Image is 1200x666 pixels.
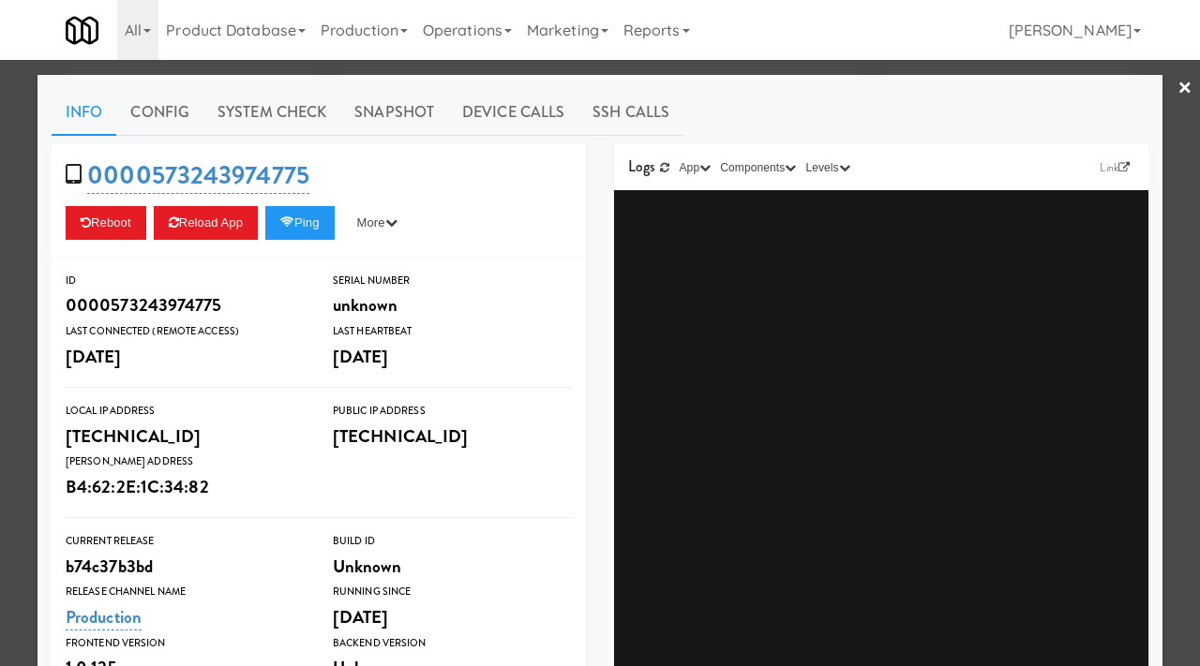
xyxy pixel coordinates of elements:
[66,604,142,630] a: Production
[66,421,305,452] div: [TECHNICAL_ID]
[333,421,572,452] div: [TECHNICAL_ID]
[66,14,98,47] img: Micromart
[578,89,683,136] a: SSH Calls
[333,289,572,321] div: unknown
[66,583,305,601] div: Release Channel Name
[265,206,335,240] button: Ping
[675,158,716,177] button: App
[715,158,801,177] button: Components
[66,634,305,653] div: Frontend Version
[66,322,305,341] div: Last Connected (Remote Access)
[333,344,389,369] span: [DATE]
[333,604,389,629] span: [DATE]
[66,272,305,290] div: ID
[66,452,305,471] div: [PERSON_NAME] Address
[333,551,572,583] div: Unknown
[1177,60,1192,118] a: ×
[66,402,305,421] div: Local IP Address
[66,206,146,240] button: Reboot
[333,402,572,421] div: Public IP Address
[66,344,122,369] span: [DATE]
[448,89,578,136] a: Device Calls
[52,89,116,136] a: Info
[1095,158,1134,177] a: Link
[116,89,203,136] a: Config
[66,551,305,583] div: b74c37b3bd
[801,158,854,177] button: Levels
[340,89,448,136] a: Snapshot
[333,583,572,601] div: Running Since
[628,155,655,177] span: Logs
[333,322,572,341] div: Last Heartbeat
[87,157,309,194] a: 0000573243974775
[66,532,305,551] div: Current Release
[333,634,572,653] div: Backend Version
[66,289,305,321] div: 0000573243974775
[333,532,572,551] div: Build Id
[203,89,340,136] a: System Check
[66,471,305,503] div: B4:62:2E:1C:34:82
[333,272,572,290] div: Serial Number
[342,206,412,240] button: More
[154,206,258,240] button: Reload App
